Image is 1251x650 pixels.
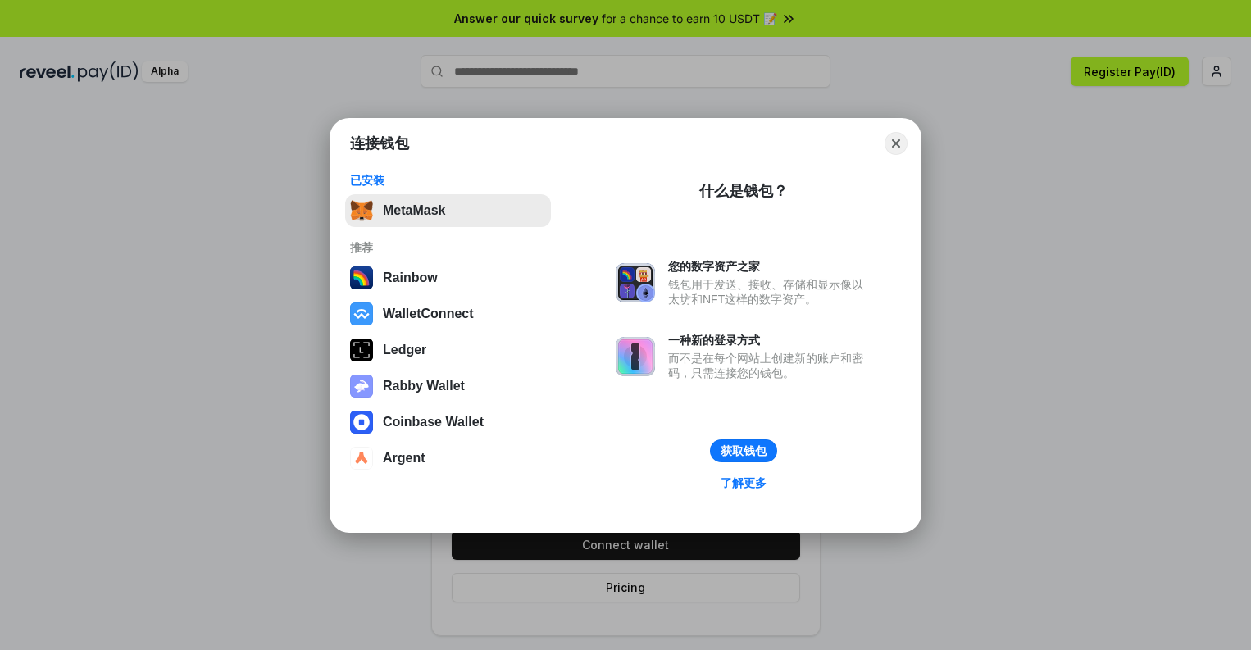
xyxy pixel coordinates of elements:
img: svg+xml,%3Csvg%20width%3D%2228%22%20height%3D%2228%22%20viewBox%3D%220%200%2028%2028%22%20fill%3D... [350,411,373,434]
button: Rabby Wallet [345,370,551,402]
button: Coinbase Wallet [345,406,551,439]
img: svg+xml,%3Csvg%20fill%3D%22none%22%20height%3D%2233%22%20viewBox%3D%220%200%2035%2033%22%20width%... [350,199,373,222]
div: 钱包用于发送、接收、存储和显示像以太坊和NFT这样的数字资产。 [668,277,871,307]
div: Coinbase Wallet [383,415,484,430]
div: 一种新的登录方式 [668,333,871,348]
div: 您的数字资产之家 [668,259,871,274]
button: Argent [345,442,551,475]
div: WalletConnect [383,307,474,321]
img: svg+xml,%3Csvg%20xmlns%3D%22http%3A%2F%2Fwww.w3.org%2F2000%2Fsvg%22%20fill%3D%22none%22%20viewBox... [616,263,655,302]
button: MetaMask [345,194,551,227]
img: svg+xml,%3Csvg%20xmlns%3D%22http%3A%2F%2Fwww.w3.org%2F2000%2Fsvg%22%20width%3D%2228%22%20height%3... [350,339,373,361]
img: svg+xml,%3Csvg%20width%3D%22120%22%20height%3D%22120%22%20viewBox%3D%220%200%20120%20120%22%20fil... [350,266,373,289]
button: 获取钱包 [710,439,777,462]
div: Ledger [383,343,426,357]
button: WalletConnect [345,298,551,330]
div: 了解更多 [721,475,767,490]
button: Rainbow [345,261,551,294]
img: svg+xml,%3Csvg%20width%3D%2228%22%20height%3D%2228%22%20viewBox%3D%220%200%2028%2028%22%20fill%3D... [350,302,373,325]
img: svg+xml,%3Csvg%20xmlns%3D%22http%3A%2F%2Fwww.w3.org%2F2000%2Fsvg%22%20fill%3D%22none%22%20viewBox... [616,337,655,376]
div: 推荐 [350,240,546,255]
div: Argent [383,451,425,466]
div: MetaMask [383,203,445,218]
button: Close [885,132,908,155]
h1: 连接钱包 [350,134,409,153]
div: 获取钱包 [721,443,767,458]
a: 了解更多 [711,472,776,493]
button: Ledger [345,334,551,366]
div: Rainbow [383,270,438,285]
div: Rabby Wallet [383,379,465,393]
img: svg+xml,%3Csvg%20width%3D%2228%22%20height%3D%2228%22%20viewBox%3D%220%200%2028%2028%22%20fill%3D... [350,447,373,470]
div: 什么是钱包？ [699,181,788,201]
img: svg+xml,%3Csvg%20xmlns%3D%22http%3A%2F%2Fwww.w3.org%2F2000%2Fsvg%22%20fill%3D%22none%22%20viewBox... [350,375,373,398]
div: 而不是在每个网站上创建新的账户和密码，只需连接您的钱包。 [668,351,871,380]
div: 已安装 [350,173,546,188]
